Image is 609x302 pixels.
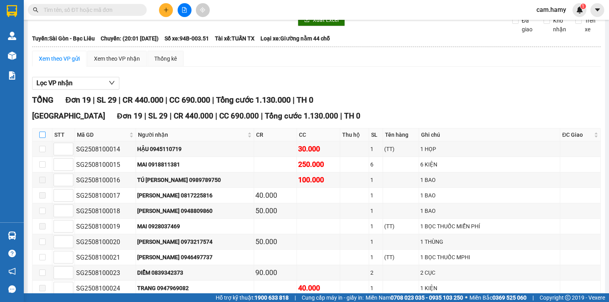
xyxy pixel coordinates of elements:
[550,16,569,34] span: Kho nhận
[64,195,73,201] span: Decrease Value
[216,293,289,302] span: Hỗ trợ kỹ thuật:
[562,130,592,139] span: ĐC Giao
[420,145,558,153] div: 1 HỌP
[67,150,71,155] span: down
[137,160,253,169] div: MAI 0918811381
[75,157,136,172] td: SG2508100015
[212,95,214,105] span: |
[420,160,558,169] div: 6 KIỆN
[420,176,558,184] div: 1 BAO
[7,5,17,17] img: logo-vxr
[67,206,71,211] span: up
[148,111,168,120] span: SL 29
[384,253,417,262] div: (TT)
[67,196,71,201] span: down
[530,5,573,15] span: cam.hamy
[67,227,71,232] span: down
[76,144,134,154] div: SG2508100014
[370,253,381,262] div: 1
[64,180,73,186] span: Decrease Value
[76,268,134,278] div: SG2508100023
[67,181,71,185] span: down
[65,95,91,105] span: Đơn 19
[76,222,134,231] div: SG2508100019
[137,253,253,262] div: [PERSON_NAME] 0946497737
[137,145,253,153] div: HẬU 0945110719
[67,144,71,149] span: up
[8,285,16,293] span: message
[32,111,105,120] span: [GEOGRAPHIC_DATA]
[39,54,80,63] div: Xem theo VP gửi
[298,159,338,170] div: 250.000
[64,205,73,211] span: Increase Value
[582,16,601,34] span: Trên xe
[64,282,73,288] span: Increase Value
[67,243,71,247] span: down
[97,95,117,105] span: SL 29
[492,294,527,301] strong: 0369 525 060
[200,7,205,13] span: aim
[369,128,383,141] th: SL
[370,237,381,246] div: 1
[293,95,295,105] span: |
[52,128,75,141] th: STT
[123,95,163,105] span: CR 440.000
[64,211,73,217] span: Decrease Value
[94,54,140,63] div: Xem theo VP nhận
[33,7,38,13] span: search
[419,128,560,141] th: Ghi chú
[8,231,16,240] img: warehouse-icon
[298,174,338,185] div: 100.000
[67,283,71,288] span: up
[67,165,71,170] span: down
[196,3,210,17] button: aim
[255,267,295,278] div: 90.000
[137,268,253,277] div: DIỄM 0839342373
[370,191,381,200] div: 1
[532,293,534,302] span: |
[298,143,338,155] div: 30.000
[261,111,263,120] span: |
[169,95,210,105] span: CC 690.000
[255,236,295,247] div: 50.000
[370,145,381,153] div: 1
[137,237,253,246] div: [PERSON_NAME] 0973217574
[77,130,128,139] span: Mã GD
[340,111,342,120] span: |
[76,237,134,247] div: SG2508100020
[67,258,71,263] span: down
[64,174,73,180] span: Increase Value
[32,35,95,42] b: Tuyến: Sài Gòn - Bạc Liêu
[137,191,253,200] div: [PERSON_NAME] 0817225816
[594,6,601,13] span: caret-down
[154,54,177,63] div: Thống kê
[76,191,134,201] div: SG2508100017
[383,128,419,141] th: Tên hàng
[117,111,142,120] span: Đơn 19
[420,253,558,262] div: 1 BỌC THUỐC MPHI
[469,293,527,302] span: Miền Bắc
[370,284,381,292] div: 1
[67,160,71,164] span: up
[255,205,295,216] div: 50.000
[76,252,134,262] div: SG2508100021
[75,219,136,234] td: SG2508100019
[590,3,604,17] button: caret-down
[384,145,417,153] div: (TT)
[75,250,136,265] td: SG2508100021
[295,293,296,302] span: |
[144,111,146,120] span: |
[137,284,253,292] div: TRANG 0947969082
[8,268,16,275] span: notification
[255,190,295,201] div: 40.000
[67,273,71,278] span: down
[64,159,73,164] span: Increase Value
[32,77,119,90] button: Lọc VP nhận
[119,95,121,105] span: |
[163,7,169,13] span: plus
[174,111,213,120] span: CR 440.000
[8,250,16,257] span: question-circle
[75,203,136,219] td: SG2508100018
[313,15,339,24] span: Xuất Excel
[64,257,73,263] span: Decrease Value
